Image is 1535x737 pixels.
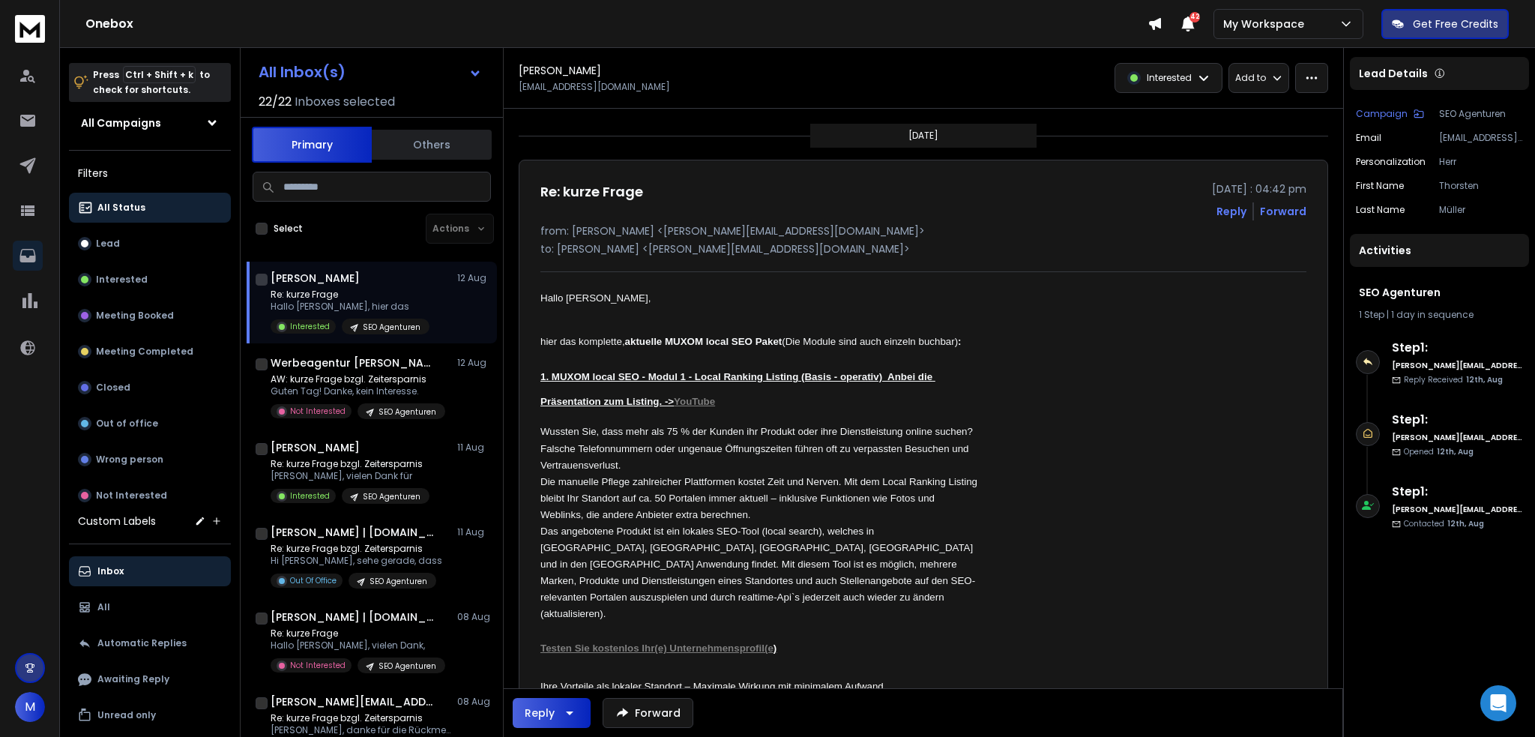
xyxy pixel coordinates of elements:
button: Reply [513,698,591,728]
p: Email [1356,132,1381,144]
p: [EMAIL_ADDRESS][DOMAIN_NAME] [1439,132,1523,144]
div: Activities [1350,234,1529,267]
p: SEO Agenturen [379,406,436,418]
p: Hallo [PERSON_NAME], vielen Dank, [271,640,445,652]
h1: Re: kurze Frage [540,181,643,202]
span: 42 [1189,12,1200,22]
p: [PERSON_NAME], danke für die Rückmeldung, [271,724,450,736]
p: Herr [1439,156,1523,168]
p: Hallo [PERSON_NAME], hier das [271,301,429,313]
span: Das angebotene Produkt ist ein lokales SEO-Tool (local search), welches in [GEOGRAPHIC_DATA], [GE... [540,526,976,619]
span: (Die Module sind auch einzeln buchbar) [782,336,958,347]
span: Hallo [PERSON_NAME], [540,292,651,304]
p: Meeting Completed [96,346,193,358]
a: Testen Sie kostenlos Ihr(e) Unternehmensprofil(e [540,639,773,656]
p: Re: kurze Frage bzgl. Zeitersparnis [271,458,429,470]
p: SEO Agenturen [363,322,420,333]
p: Lead Details [1359,66,1428,81]
button: All [69,592,231,622]
p: Unread only [97,709,156,721]
p: Wrong person [96,454,163,466]
h1: All Inbox(s) [259,64,346,79]
h3: Custom Labels [78,514,156,529]
span: Testen Sie kostenlos Ihr(e) Unternehmensprofil(e [540,643,773,654]
h6: [PERSON_NAME][EMAIL_ADDRESS][DOMAIN_NAME] [1392,360,1523,371]
p: Guten Tag! Danke, kein Interesse. [271,385,445,397]
a: YouTube [674,392,715,409]
h6: [PERSON_NAME][EMAIL_ADDRESS][DOMAIN_NAME] [1392,432,1523,443]
p: 08 Aug [457,611,491,623]
div: Reply [525,706,555,721]
button: Meeting Booked [69,301,231,331]
p: First Name [1356,180,1404,192]
p: Re: kurze Frage bzgl. Zeitersparnis [271,543,442,555]
p: SEO Agenturen [379,661,436,672]
p: Opened [1404,446,1474,457]
p: Personalization [1356,156,1426,168]
p: Re: kurze Frage [271,289,429,301]
p: Re: kurze Frage [271,628,445,640]
p: All [97,601,110,613]
button: Automatic Replies [69,628,231,658]
span: 1. MUXOM local SEO - Modul 1 - Local Ranking Listing (Basis - operativ) Anbei die Präsentation zu... [540,371,935,407]
span: 1 day in sequence [1391,308,1474,321]
h1: [PERSON_NAME] | [DOMAIN_NAME] [271,525,435,540]
p: 11 Aug [457,442,491,454]
span: ) [773,643,776,654]
span: 12th, Aug [1466,374,1503,385]
span: YouTube [674,396,715,407]
button: Primary [252,127,372,163]
button: Get Free Credits [1381,9,1509,39]
h1: [PERSON_NAME] [519,63,601,78]
button: Not Interested [69,481,231,511]
h1: [PERSON_NAME][EMAIL_ADDRESS][DOMAIN_NAME] [271,694,435,709]
p: [DATE] : 04:42 pm [1212,181,1306,196]
p: SEO Agenturen [363,491,420,502]
h1: Werbeagentur [PERSON_NAME]-Design e.K. [271,355,435,370]
p: [EMAIL_ADDRESS][DOMAIN_NAME] [519,81,670,93]
p: Last Name [1356,204,1405,216]
span: 12th, Aug [1437,446,1474,457]
p: Campaign [1356,108,1408,120]
button: Out of office [69,409,231,439]
h6: Step 1 : [1392,339,1523,357]
span: aktuelle MUXOM local SEO Paket [625,336,782,347]
p: from: [PERSON_NAME] <[PERSON_NAME][EMAIL_ADDRESS][DOMAIN_NAME]> [540,223,1306,238]
p: 12 Aug [457,357,491,369]
p: 11 Aug [457,526,491,538]
button: Meeting Completed [69,337,231,367]
p: Re: kurze Frage bzgl. Zeitersparnis [271,712,450,724]
span: Die manuelle Pflege zahlreicher Plattformen kostet Zeit und Nerven. Mit dem Local Ranking Listing... [540,476,980,520]
span: Ctrl + Shift + k [123,66,196,83]
div: | [1359,309,1520,321]
p: Not Interested [96,490,167,502]
button: Campaign [1356,108,1424,120]
p: SEO Agenturen [370,576,427,587]
p: Thorsten [1439,180,1523,192]
span: Wussten Sie, dass mehr als 75 % der Kunden ihr Produkt oder ihre Dienstleistung online suchen? Fa... [540,426,976,470]
h6: Step 1 : [1392,411,1523,429]
span: 12th, Aug [1447,518,1484,529]
p: Out Of Office [290,575,337,586]
button: M [15,692,45,722]
h1: [PERSON_NAME] | [DOMAIN_NAME] [271,610,435,625]
p: Inbox [97,565,124,577]
h1: Onebox [85,15,1148,33]
button: Awaiting Reply [69,664,231,694]
p: Müller [1439,204,1523,216]
p: Reply Received [1404,374,1503,385]
p: Interested [96,274,148,286]
button: Others [372,128,492,161]
p: Get Free Credits [1413,16,1498,31]
p: 12 Aug [457,272,491,284]
p: AW: kurze Frage bzgl. Zeitersparnis [271,373,445,385]
span: : [958,336,961,347]
span: 1 Step [1359,308,1384,321]
p: Automatic Replies [97,637,187,649]
button: Closed [69,373,231,403]
button: Unread only [69,700,231,730]
p: My Workspace [1223,16,1310,31]
button: Lead [69,229,231,259]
